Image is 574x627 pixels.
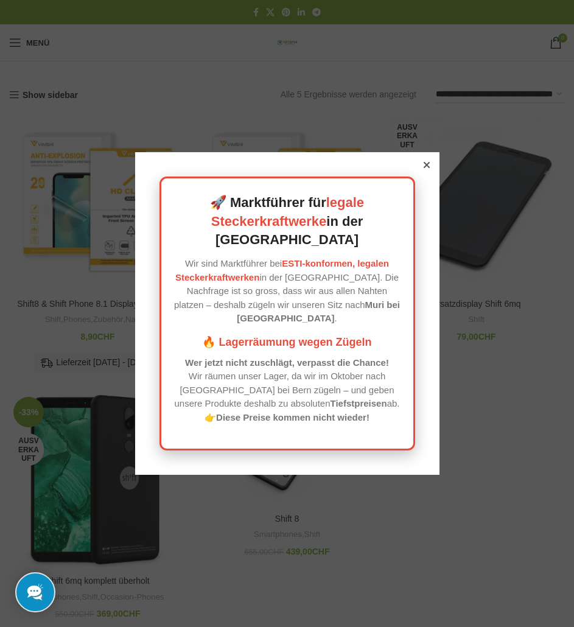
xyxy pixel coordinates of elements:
[211,195,364,229] a: legale Steckerkraftwerke
[185,357,389,368] strong: Wer jetzt nicht zuschlägt, verpasst die Chance!
[173,335,401,350] h3: 🔥 Lagerräumung wegen Zügeln
[175,258,389,282] a: ESTI-konformen, legalen Steckerkraftwerken
[173,356,401,425] p: Wir räumen unser Lager, da wir im Oktober nach [GEOGRAPHIC_DATA] bei Bern zügeln – und geben unse...
[216,412,369,422] strong: Diese Preise kommen nicht wieder!
[173,194,401,250] h2: 🚀 Marktführer für in der [GEOGRAPHIC_DATA]
[331,398,387,408] strong: Tiefstpreisen
[173,257,401,326] p: Wir sind Marktführer bei in der [GEOGRAPHIC_DATA]. Die Nachfrage ist so gross, dass wir aus allen...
